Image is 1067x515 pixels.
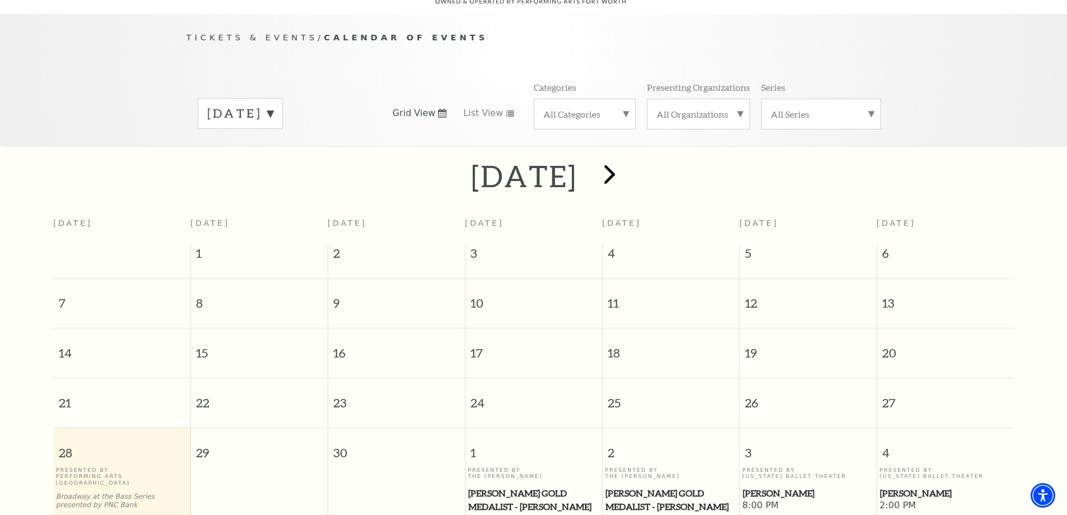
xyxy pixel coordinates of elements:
[53,378,190,417] span: 21
[465,279,602,318] span: 10
[465,428,602,467] span: 1
[328,378,465,417] span: 23
[56,493,188,509] p: Broadway at the Bass Series presented by PNC Bank
[190,219,230,228] span: [DATE]
[328,279,465,318] span: 9
[740,428,877,467] span: 3
[393,107,436,119] span: Grid View
[605,467,737,480] p: Presented By The [PERSON_NAME]
[742,500,874,512] span: 8:00 PM
[877,378,1014,417] span: 27
[468,486,599,514] span: [PERSON_NAME] Gold Medalist - [PERSON_NAME]
[603,279,739,318] span: 11
[603,245,739,267] span: 4
[740,328,877,367] span: 19
[743,486,873,500] span: [PERSON_NAME]
[877,219,916,228] span: [DATE]
[761,81,785,93] p: Series
[880,486,1010,500] span: [PERSON_NAME]
[588,156,628,196] button: next
[1031,483,1055,508] div: Accessibility Menu
[207,105,273,122] label: [DATE]
[53,212,190,245] th: [DATE]
[191,328,328,367] span: 15
[602,219,641,228] span: [DATE]
[53,328,190,367] span: 14
[53,279,190,318] span: 7
[739,219,779,228] span: [DATE]
[771,108,872,120] label: All Series
[53,428,190,467] span: 28
[877,245,1014,267] span: 6
[465,378,602,417] span: 24
[191,428,328,467] span: 29
[328,219,367,228] span: [DATE]
[191,245,328,267] span: 1
[465,219,504,228] span: [DATE]
[742,467,874,480] p: Presented By [US_STATE] Ballet Theater
[877,328,1014,367] span: 20
[463,107,503,119] span: List View
[187,33,318,42] span: Tickets & Events
[740,245,877,267] span: 5
[324,33,488,42] span: Calendar of Events
[465,328,602,367] span: 17
[328,245,465,267] span: 2
[740,279,877,318] span: 12
[877,428,1014,467] span: 4
[603,378,739,417] span: 25
[187,31,881,45] p: /
[603,328,739,367] span: 18
[740,378,877,417] span: 26
[534,81,576,93] p: Categories
[879,500,1011,512] span: 2:00 PM
[191,378,328,417] span: 22
[603,428,739,467] span: 2
[468,467,599,480] p: Presented By The [PERSON_NAME]
[543,108,626,120] label: All Categories
[465,245,602,267] span: 3
[877,279,1014,318] span: 13
[328,428,465,467] span: 30
[471,158,577,194] h2: [DATE]
[191,279,328,318] span: 8
[328,328,465,367] span: 16
[879,467,1011,480] p: Presented By [US_STATE] Ballet Theater
[647,81,750,93] p: Presenting Organizations
[56,467,188,486] p: Presented By Performing Arts [GEOGRAPHIC_DATA]
[656,108,740,120] label: All Organizations
[605,486,736,514] span: [PERSON_NAME] Gold Medalist - [PERSON_NAME]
